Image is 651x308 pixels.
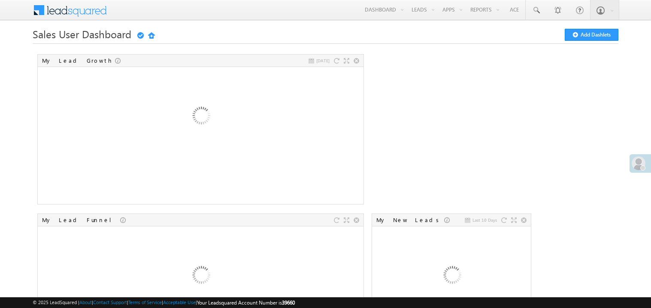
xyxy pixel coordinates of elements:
span: © 2025 LeadSquared | | | | | [33,299,295,307]
div: My New Leads [376,216,444,224]
div: My Lead Growth [42,57,115,64]
div: My Lead Funnel [42,216,120,224]
span: 39660 [282,299,295,306]
img: Loading... [154,71,247,163]
button: Add Dashlets [565,29,618,41]
span: Your Leadsquared Account Number is [197,299,295,306]
span: Sales User Dashboard [33,27,131,41]
a: Acceptable Use [163,299,196,305]
a: Terms of Service [128,299,162,305]
a: About [79,299,92,305]
span: [DATE] [316,57,330,64]
span: Last 10 Days [472,216,497,224]
a: Contact Support [93,299,127,305]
